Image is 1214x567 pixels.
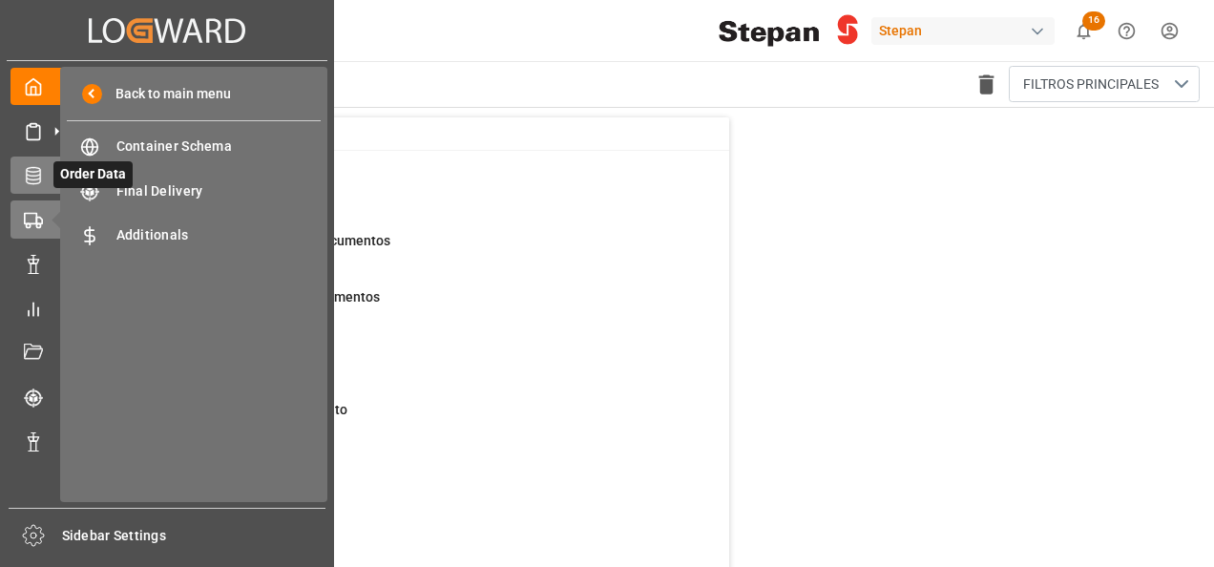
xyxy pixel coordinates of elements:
a: Notifications [10,423,324,460]
a: 1Pendiente de Pago de PedimentoFinal Delivery [96,400,705,440]
a: Final Delivery [67,172,321,209]
span: Order Data [53,161,133,188]
div: Stepan [871,17,1055,45]
a: Additionals [67,217,321,254]
a: 736Pendiente de PrevioFinal Delivery [96,513,705,553]
a: Data Management [10,245,324,283]
span: FILTROS PRINCIPALES [1023,74,1159,94]
button: open menu [1009,66,1200,102]
a: 9Ordenes para Solicitud de DocumentosPurchase Orders [96,287,705,327]
span: Sidebar Settings [62,526,326,546]
a: 8Embarques cambiaron ETAContainer Schema [96,175,705,215]
a: My Cockpit [10,68,324,105]
a: 14Ordenes que falta de enviar documentosContainer Schema [96,231,705,271]
button: Stepan [871,12,1062,49]
span: 16 [1082,11,1105,31]
a: Container Schema [67,128,321,165]
span: Back to main menu [102,84,231,104]
a: 4Pendiente de DespachoFinal Delivery [96,456,705,496]
span: Container Schema [116,136,322,157]
button: Help Center [1105,10,1148,52]
a: Document Management [10,334,324,371]
button: show 16 new notifications [1062,10,1105,52]
a: My Reports [10,289,324,326]
a: 82Pendiente de entregaFinal Delivery [96,344,705,384]
span: Final Delivery [116,181,322,201]
a: Tracking [10,378,324,415]
span: Additionals [116,225,322,245]
img: Stepan_Company_logo.svg.png_1713531530.png [719,14,858,48]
